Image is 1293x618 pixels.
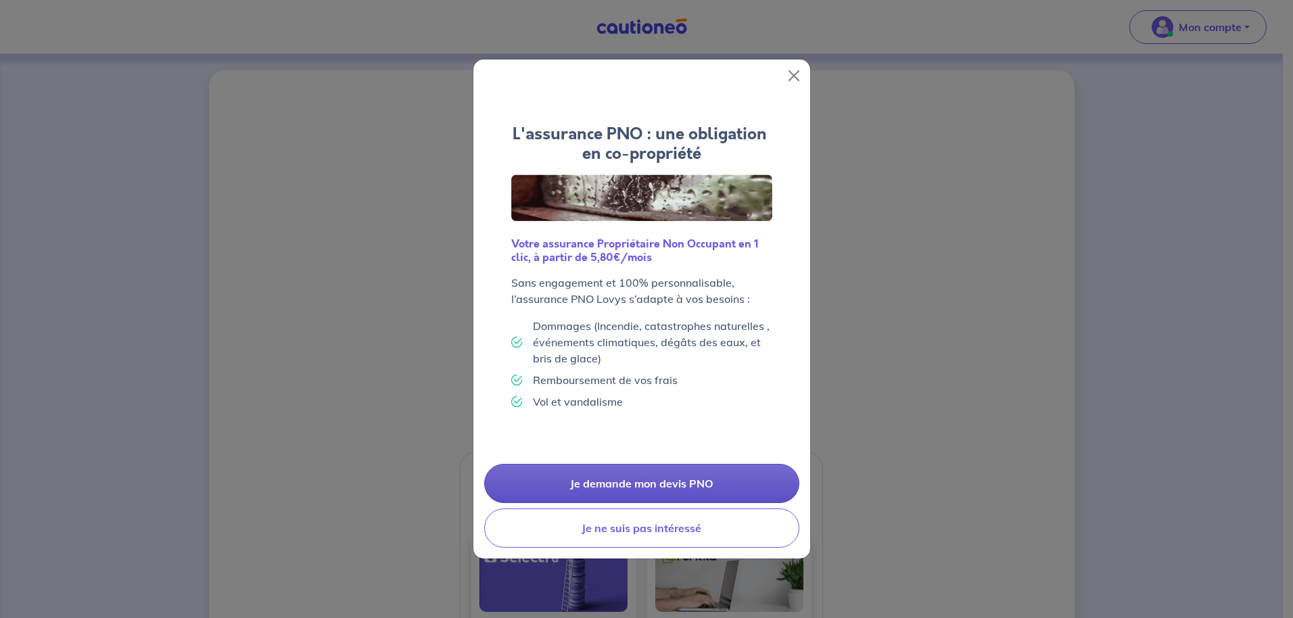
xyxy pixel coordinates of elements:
p: Sans engagement et 100% personnalisable, l’assurance PNO Lovys s’adapte à vos besoins : [511,275,772,307]
img: Logo Lovys [511,174,772,222]
p: Dommages (Incendie, catastrophes naturelles , événements climatiques, dégâts des eaux, et bris de... [533,318,772,366]
a: Je demande mon devis PNO [484,464,799,503]
button: Close [783,65,805,87]
p: Vol et vandalisme [533,394,623,410]
button: Je ne suis pas intéressé [484,508,799,548]
p: Remboursement de vos frais [533,372,678,388]
h6: Votre assurance Propriétaire Non Occupant en 1 clic, à partir de 5,80€/mois [511,237,772,263]
h4: L'assurance PNO : une obligation en co-propriété [511,124,772,164]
